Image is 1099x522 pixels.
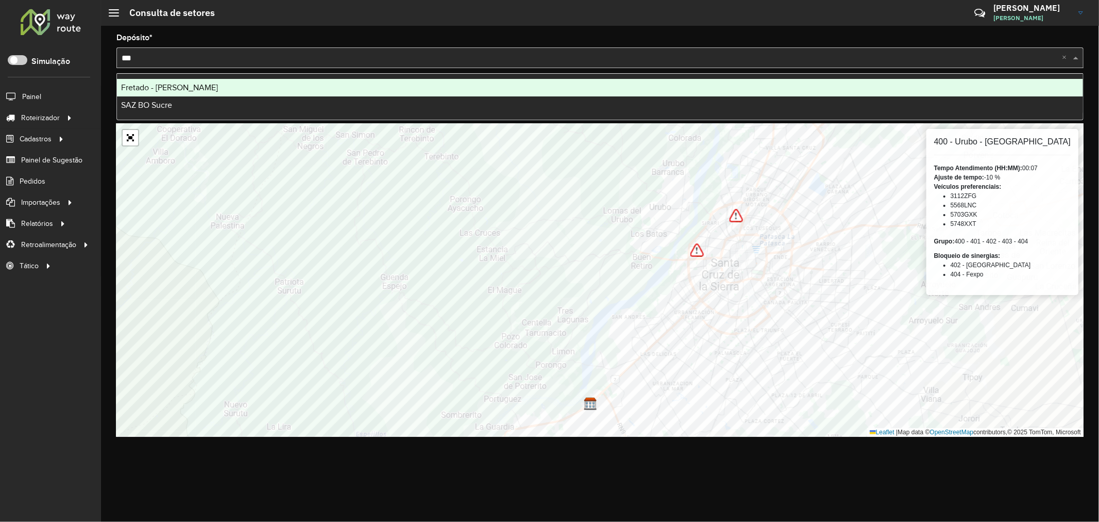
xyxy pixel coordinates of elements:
[867,428,1084,437] div: Map data © contributors,© 2025 TomTom, Microsoft
[116,73,1084,120] ng-dropdown-panel: Options list
[21,218,53,229] span: Relatórios
[21,112,60,123] span: Roteirizador
[896,429,898,436] span: |
[934,174,984,181] strong: Ajuste de tempo:
[951,219,1071,229] li: 5748XXT
[993,13,1071,23] span: [PERSON_NAME]
[123,130,138,145] a: Abrir mapa em tela cheia
[20,176,45,187] span: Pedidos
[22,91,41,102] span: Painel
[20,134,52,144] span: Cadastros
[934,164,1071,173] div: 00:07
[969,2,991,24] a: Contato Rápido
[930,429,974,436] a: OpenStreetMap
[934,137,1071,146] h6: 400 - Urubo - [GEOGRAPHIC_DATA]
[951,260,1071,270] li: 402 - [GEOGRAPHIC_DATA]
[951,201,1071,210] li: 5568LNC
[934,237,1071,246] div: 400 - 401 - 402 - 403 - 404
[870,429,894,436] a: Leaflet
[951,210,1071,219] li: 5703GXK
[934,238,955,245] strong: Grupo:
[21,155,82,166] span: Painel de Sugestão
[951,270,1071,279] li: 404 - Fexpo
[934,165,1022,172] strong: Tempo Atendimento (HH:MM):
[20,260,39,271] span: Tático
[119,7,215,19] h2: Consulta de setores
[934,252,1001,259] strong: Bloqueio de sinergias:
[690,243,704,257] img: Bloqueio de sinergias
[121,101,172,109] span: SAZ BO Sucre
[31,55,70,68] label: Simulação
[951,191,1071,201] li: 3112ZFG
[934,183,1002,190] strong: Veículos preferenciais:
[730,209,743,222] img: Bloqueio de sinergias
[1062,52,1071,64] span: Clear all
[21,197,60,208] span: Importações
[21,239,76,250] span: Retroalimentação
[993,3,1071,13] h3: [PERSON_NAME]
[116,31,153,44] label: Depósito
[121,83,218,92] span: Fretado - [PERSON_NAME]
[934,173,1071,182] div: -10 %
